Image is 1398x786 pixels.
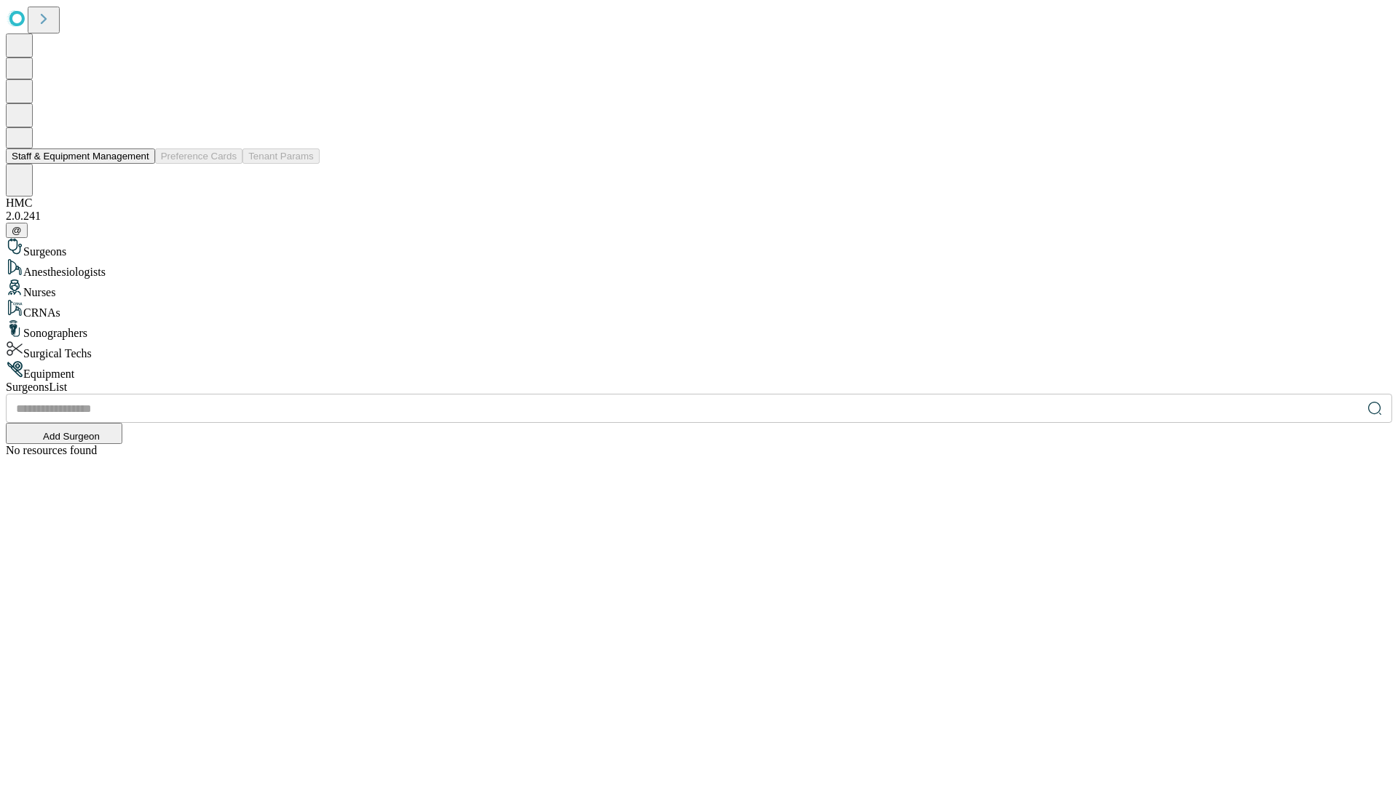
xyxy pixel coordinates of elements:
[6,238,1392,258] div: Surgeons
[6,381,1392,394] div: Surgeons List
[6,210,1392,223] div: 2.0.241
[43,431,100,442] span: Add Surgeon
[6,148,155,164] button: Staff & Equipment Management
[6,360,1392,381] div: Equipment
[6,423,122,444] button: Add Surgeon
[6,340,1392,360] div: Surgical Techs
[6,196,1392,210] div: HMC
[6,279,1392,299] div: Nurses
[6,444,1392,457] div: No resources found
[6,319,1392,340] div: Sonographers
[242,148,320,164] button: Tenant Params
[155,148,242,164] button: Preference Cards
[6,258,1392,279] div: Anesthesiologists
[6,223,28,238] button: @
[12,225,22,236] span: @
[6,299,1392,319] div: CRNAs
